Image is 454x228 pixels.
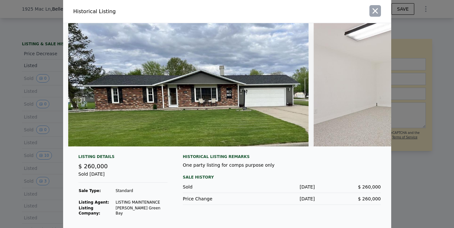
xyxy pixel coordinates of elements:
div: [DATE] [249,196,315,202]
div: Historical Listing [73,8,225,15]
span: $ 260,000 [358,196,381,201]
div: Listing Details [78,154,168,162]
strong: Listing Company: [79,206,100,215]
div: Historical Listing remarks [183,154,381,159]
strong: Sale Type: [79,189,101,193]
div: [DATE] [249,184,315,190]
span: $ 260,000 [358,184,381,189]
div: Sale History [183,173,381,181]
td: Standard [115,188,168,194]
img: Property Img [68,23,309,146]
strong: Listing Agent: [79,200,109,205]
td: [PERSON_NAME] Green Bay [115,205,168,216]
div: One party listing for comps purpose only [183,162,381,168]
span: $ 260,000 [78,163,108,170]
div: Sold [183,184,249,190]
div: Sold [DATE] [78,171,168,183]
div: Price Change [183,196,249,202]
td: LISTING MAINTENANCE [115,199,168,205]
